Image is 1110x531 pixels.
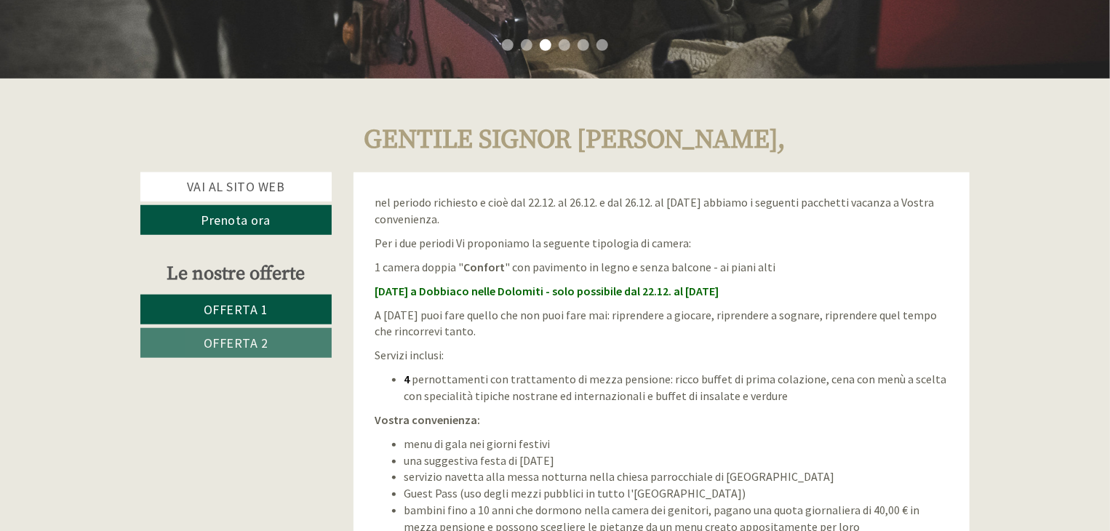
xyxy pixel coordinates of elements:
[404,468,949,485] li: servizio navetta alla messa notturna nella chiesa parrocchiale di [GEOGRAPHIC_DATA]
[140,205,332,235] a: Prenota ora
[364,126,786,155] h1: Gentile Signor [PERSON_NAME],
[375,307,949,340] p: A [DATE] puoi fare quello che non puoi fare mai: riprendere a giocare, riprendere a sognare, ripr...
[204,335,268,351] span: Offerta 2
[375,194,949,228] p: nel periodo richiesto e cioè dal 22.12. al 26.12. e dal 26.12. al [DATE] abbiamo i seguenti pacch...
[404,371,949,404] li: pernottamenti con trattamento di mezza pensione: ricco buffet di prima colazione, cena con menù a...
[375,259,949,276] p: 1 camera doppia " " con pavimento in legno e senza balcone - ai piani alti
[204,301,268,318] span: Offerta 1
[404,452,949,469] li: una suggestiva festa di [DATE]
[404,436,949,452] li: menu di gala nei giorni festivi
[375,284,719,298] strong: [DATE] a Dobbiaco nelle Dolomiti - solo possibile dal 22.12. al [DATE]
[375,412,481,427] strong: Vostra convenienza:
[404,372,410,386] strong: 4
[375,347,949,364] p: Servizi inclusi:
[404,485,949,502] li: Guest Pass (uso degli mezzi pubblici in tutto l'[GEOGRAPHIC_DATA])
[140,172,332,201] a: Vai al sito web
[375,235,949,252] p: Per i due periodi Vi proponiamo la seguente tipologia di camera:
[140,260,332,287] div: Le nostre offerte
[464,260,506,274] strong: Confort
